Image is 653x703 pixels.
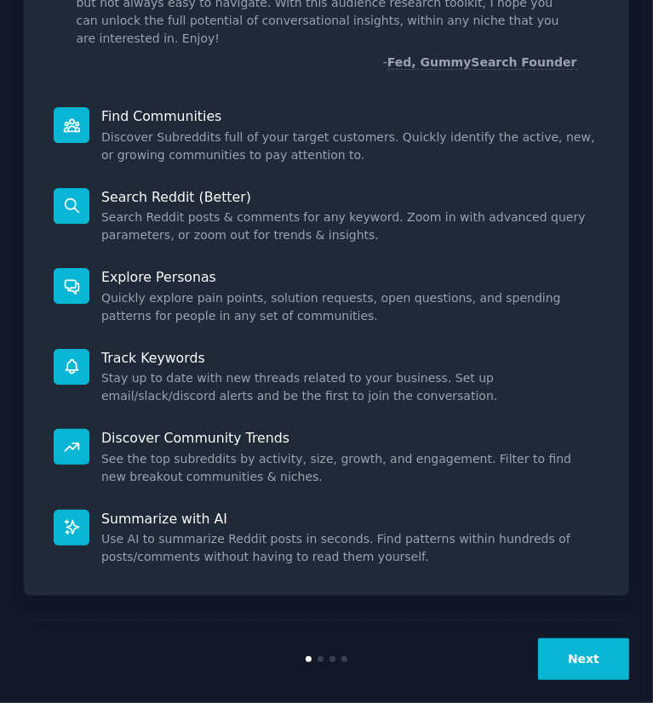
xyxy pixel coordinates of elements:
[101,530,599,566] dd: Use AI to summarize Reddit posts in seconds. Find patterns within hundreds of posts/comments with...
[101,349,599,367] p: Track Keywords
[101,188,599,206] p: Search Reddit (Better)
[538,638,629,680] button: Next
[101,369,599,405] dd: Stay up to date with new threads related to your business. Set up email/slack/discord alerts and ...
[101,289,599,325] dd: Quickly explore pain points, solution requests, open questions, and spending patterns for people ...
[101,429,599,447] p: Discover Community Trends
[101,209,599,244] dd: Search Reddit posts & comments for any keyword. Zoom in with advanced query parameters, or zoom o...
[387,55,577,70] a: Fed, GummySearch Founder
[101,450,599,486] dd: See the top subreddits by activity, size, growth, and engagement. Filter to find new breakout com...
[101,107,599,125] p: Find Communities
[101,510,599,528] p: Summarize with AI
[101,129,599,164] dd: Discover Subreddits full of your target customers. Quickly identify the active, new, or growing c...
[101,268,599,286] p: Explore Personas
[383,54,577,71] div: -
